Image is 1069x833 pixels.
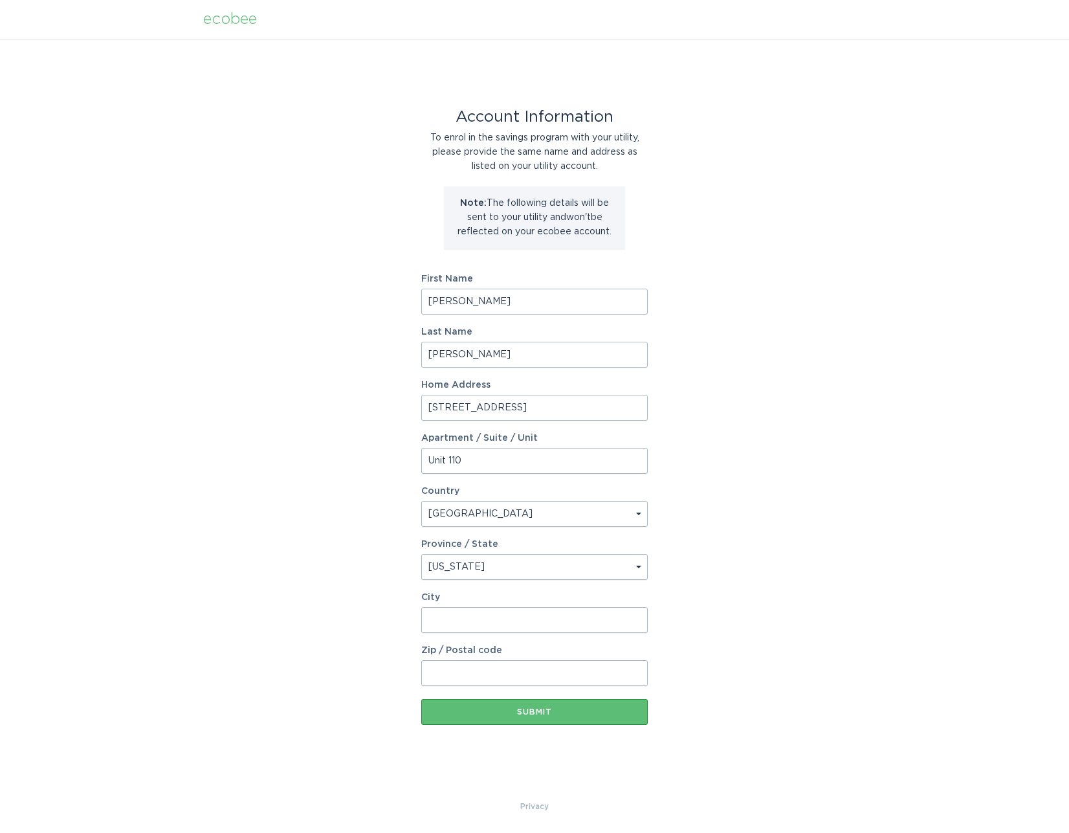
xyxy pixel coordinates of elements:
label: City [421,593,648,602]
label: Zip / Postal code [421,646,648,655]
div: Account Information [421,110,648,124]
label: Home Address [421,381,648,390]
a: Privacy Policy & Terms of Use [520,799,549,814]
p: The following details will be sent to your utility and won't be reflected on your ecobee account. [454,196,615,239]
label: Country [421,487,459,496]
label: Province / State [421,540,498,549]
label: First Name [421,274,648,283]
div: ecobee [203,12,257,27]
label: Last Name [421,328,648,337]
button: Submit [421,699,648,725]
div: To enrol in the savings program with your utility, please provide the same name and address as li... [421,131,648,173]
div: Submit [428,708,641,716]
label: Apartment / Suite / Unit [421,434,648,443]
strong: Note: [460,199,487,208]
